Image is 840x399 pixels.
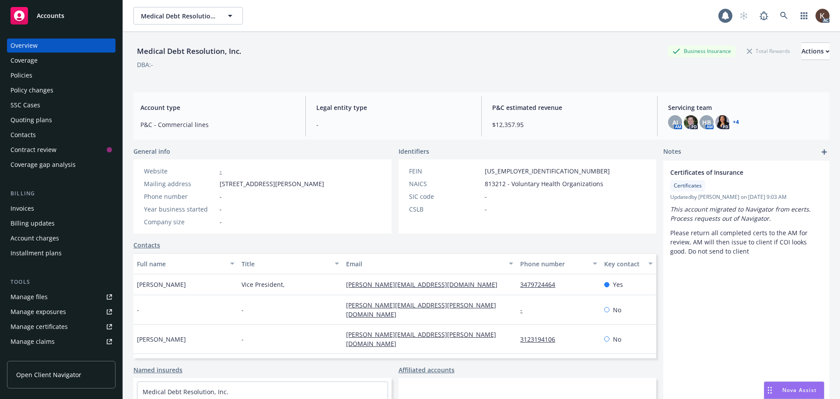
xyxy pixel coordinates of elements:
span: Identifiers [399,147,429,156]
a: Named insureds [133,365,182,374]
a: Report a Bug [755,7,773,25]
a: 3123194106 [520,335,562,343]
button: Actions [801,42,829,60]
a: +4 [733,120,739,125]
a: [PERSON_NAME][EMAIL_ADDRESS][DOMAIN_NAME] [346,280,504,289]
div: DBA: - [137,60,153,69]
a: Policy changes [7,83,115,97]
span: 813212 - Voluntary Health Organizations [485,179,603,188]
div: Certificates of InsuranceCertificatesUpdatedby [PERSON_NAME] on [DATE] 9:03 AMThis account migrat... [663,161,829,263]
a: Contacts [7,128,115,142]
span: Legal entity type [316,103,471,112]
div: Coverage gap analysis [10,158,76,172]
a: Manage BORs [7,350,115,364]
div: Coverage [10,53,38,67]
a: SSC Cases [7,98,115,112]
span: - [220,217,222,226]
button: Key contact [601,253,656,274]
span: - [241,305,244,314]
button: Full name [133,253,238,274]
a: Manage exposures [7,305,115,319]
button: Nova Assist [764,381,824,399]
a: Medical Debt Resolution, Inc. [143,388,228,396]
div: Policy changes [10,83,53,97]
div: Contacts [10,128,36,142]
div: Total Rewards [742,46,794,56]
a: [PERSON_NAME][EMAIL_ADDRESS][PERSON_NAME][DOMAIN_NAME] [346,301,496,318]
span: Nova Assist [782,386,817,394]
a: 3479724464 [520,280,562,289]
span: P&C estimated revenue [492,103,647,112]
div: Actions [801,43,829,60]
div: Full name [137,259,225,268]
div: Manage certificates [10,320,68,334]
span: Open Client Navigator [16,370,81,379]
a: Billing updates [7,216,115,230]
a: Switch app [795,7,813,25]
a: Affiliated accounts [399,365,455,374]
span: AJ [672,118,678,127]
a: Contacts [133,240,160,250]
div: Email [346,259,504,268]
div: Manage files [10,290,48,304]
span: $12,357.95 [492,120,647,129]
div: Billing [7,189,115,198]
a: Manage files [7,290,115,304]
div: SSC Cases [10,98,40,112]
a: Accounts [7,4,115,28]
div: Policies [10,68,32,82]
div: Drag to move [764,382,775,399]
a: add [819,147,829,157]
div: Billing updates [10,216,55,230]
span: Account type [140,103,295,112]
a: Coverage [7,53,115,67]
div: Manage claims [10,335,55,349]
div: Quoting plans [10,113,52,127]
span: - [241,335,244,344]
a: Search [775,7,793,25]
div: Business Insurance [668,46,735,56]
a: Invoices [7,201,115,215]
span: Certificates [674,182,702,190]
span: Updated by [PERSON_NAME] on [DATE] 9:03 AM [670,193,822,201]
a: - [520,306,529,314]
div: Title [241,259,329,268]
span: - [220,205,222,214]
div: Manage exposures [10,305,66,319]
a: Installment plans [7,246,115,260]
span: [US_EMPLOYER_IDENTIFICATION_NUMBER] [485,166,610,176]
span: [PERSON_NAME] [137,280,186,289]
span: - [485,205,487,214]
a: Manage claims [7,335,115,349]
em: This account migrated to Navigator from ecerts. Process requests out of Navigator. [670,205,812,222]
span: P&C - Commercial lines [140,120,295,129]
span: General info [133,147,170,156]
span: Certificates of Insurance [670,168,800,177]
div: Website [144,166,216,176]
span: Servicing team [668,103,822,112]
span: - [220,192,222,201]
div: Contract review [10,143,56,157]
span: Yes [613,280,623,289]
span: No [613,335,621,344]
a: Manage certificates [7,320,115,334]
div: Invoices [10,201,34,215]
a: Quoting plans [7,113,115,127]
button: Phone number [517,253,600,274]
div: Tools [7,278,115,286]
span: Accounts [37,12,64,19]
div: FEIN [409,166,481,176]
button: Medical Debt Resolution, Inc. [133,7,243,25]
span: HB [702,118,711,127]
div: Manage BORs [10,350,52,364]
span: No [613,305,621,314]
div: Phone number [144,192,216,201]
a: Account charges [7,231,115,245]
a: Coverage gap analysis [7,158,115,172]
img: photo [684,115,698,129]
a: - [220,167,222,175]
a: Policies [7,68,115,82]
a: Overview [7,39,115,53]
a: [PERSON_NAME][EMAIL_ADDRESS][PERSON_NAME][DOMAIN_NAME] [346,330,496,348]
